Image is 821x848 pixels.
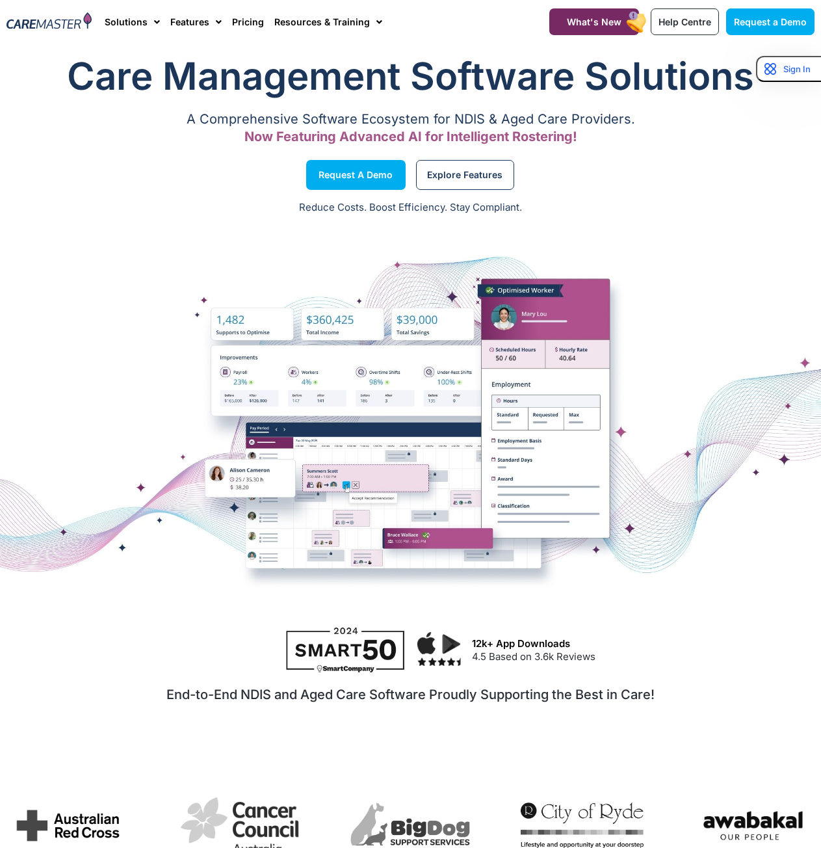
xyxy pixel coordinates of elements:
[7,12,92,31] img: CareMaster Logo
[319,172,393,178] span: Request a Demo
[567,16,621,27] span: What's New
[521,802,644,848] img: 2022-City-of-Ryde-Logo-One-line-tag_Full-Colour.jpg
[734,16,807,27] span: Request a Demo
[658,16,711,27] span: Help Centre
[416,160,514,190] a: Explore Features
[244,129,577,144] span: Now Featuring Advanced AI for Intelligent Rostering!
[8,200,813,215] p: Reduce Costs. Boost Efficiency. Stay Compliant.
[7,115,814,124] p: A Comprehensive Software Ecosystem for NDIS & Aged Care Providers.
[472,638,808,650] h3: 12k+ App Downloads
[549,8,639,35] a: What's New
[472,650,808,665] p: 4.5 Based on 3.6k Reviews
[14,687,807,702] h2: End-to-End NDIS and Aged Care Software Proudly Supporting the Best in Care!
[726,8,814,35] a: Request a Demo
[651,8,719,35] a: Help Centre
[427,172,502,178] span: Explore Features
[7,50,814,102] h1: Care Management Software Solutions
[306,160,406,190] a: Request a Demo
